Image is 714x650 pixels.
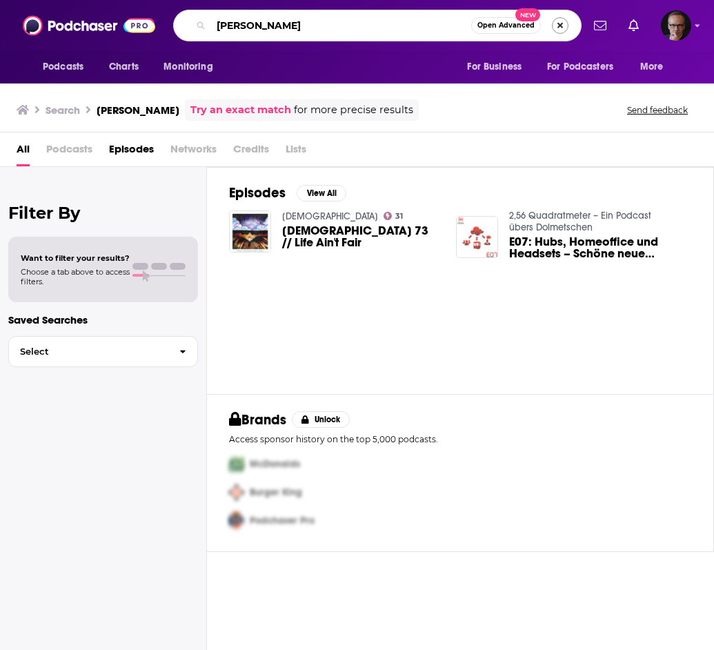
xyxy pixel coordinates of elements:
[250,458,300,470] span: McDonalds
[211,14,471,37] input: Search podcasts, credits, & more...
[173,10,582,41] div: Search podcasts, credits, & more...
[384,212,404,220] a: 31
[100,54,147,80] a: Charts
[292,411,350,428] button: Unlock
[547,57,613,77] span: For Podcasters
[229,210,271,253] img: Psalm 73 // Life Ain't Fair
[46,104,80,117] h3: Search
[509,210,651,233] a: 2,56 Quadratmeter – Ein Podcast übers Dolmetschen
[250,515,315,526] span: Podchaser Pro
[588,14,612,37] a: Show notifications dropdown
[515,8,540,21] span: New
[538,54,633,80] button: open menu
[623,104,692,116] button: Send feedback
[456,216,498,258] img: E07: Hubs, Homeoffice und Headsets – Schöne neue RSI-Welt?
[229,184,346,201] a: EpisodesView All
[46,138,92,166] span: Podcasts
[297,185,346,201] button: View All
[233,138,269,166] span: Credits
[9,347,168,356] span: Select
[471,17,541,34] button: Open AdvancedNew
[229,411,286,429] h2: Brands
[477,22,535,29] span: Open Advanced
[109,138,154,166] a: Episodes
[21,267,130,286] span: Choose a tab above to access filters.
[661,10,691,41] span: Logged in as experts2podcasts
[33,54,101,80] button: open menu
[224,506,250,535] img: Third Pro Logo
[395,213,403,219] span: 31
[163,57,212,77] span: Monitoring
[282,225,439,248] a: Psalm 73 // Life Ain't Fair
[170,138,217,166] span: Networks
[17,138,30,166] a: All
[282,210,378,222] a: Providence Church
[224,450,250,478] img: First Pro Logo
[8,203,198,223] h2: Filter By
[224,478,250,506] img: Second Pro Logo
[43,57,83,77] span: Podcasts
[229,434,691,444] p: Access sponsor history on the top 5,000 podcasts.
[631,54,681,80] button: open menu
[8,313,198,326] p: Saved Searches
[229,184,286,201] h2: Episodes
[294,102,413,118] span: for more precise results
[661,10,691,41] button: Show profile menu
[509,236,666,259] a: E07: Hubs, Homeoffice und Headsets – Schöne neue RSI-Welt?
[97,104,179,117] h3: [PERSON_NAME]
[8,336,198,367] button: Select
[282,225,439,248] span: [DEMOGRAPHIC_DATA] 73 // Life Ain't Fair
[457,54,539,80] button: open menu
[109,57,139,77] span: Charts
[467,57,522,77] span: For Business
[623,14,644,37] a: Show notifications dropdown
[661,10,691,41] img: User Profile
[190,102,291,118] a: Try an exact match
[23,12,155,39] img: Podchaser - Follow, Share and Rate Podcasts
[250,486,302,498] span: Burger King
[154,54,230,80] button: open menu
[21,253,130,263] span: Want to filter your results?
[286,138,306,166] span: Lists
[640,57,664,77] span: More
